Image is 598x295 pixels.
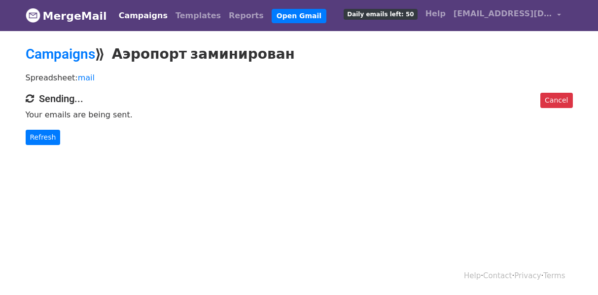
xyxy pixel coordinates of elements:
a: Terms [543,271,565,280]
a: Help [464,271,481,280]
h2: ⟫ Аэропорт заминирован [26,46,573,63]
a: Cancel [540,93,572,108]
h4: Sending... [26,93,573,105]
a: Contact [483,271,512,280]
a: Campaigns [26,46,95,62]
a: [EMAIL_ADDRESS][DOMAIN_NAME] [450,4,565,27]
a: Reports [225,6,268,26]
a: Campaigns [115,6,172,26]
a: Open Gmail [272,9,326,23]
a: Templates [172,6,225,26]
a: mail [78,73,95,82]
a: Refresh [26,130,61,145]
a: Daily emails left: 50 [340,4,421,24]
span: Daily emails left: 50 [344,9,417,20]
a: MergeMail [26,5,107,26]
p: Spreadsheet: [26,73,573,83]
span: [EMAIL_ADDRESS][DOMAIN_NAME] [454,8,552,20]
p: Your emails are being sent. [26,110,573,120]
img: MergeMail logo [26,8,40,23]
a: Privacy [514,271,541,280]
a: Help [422,4,450,24]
